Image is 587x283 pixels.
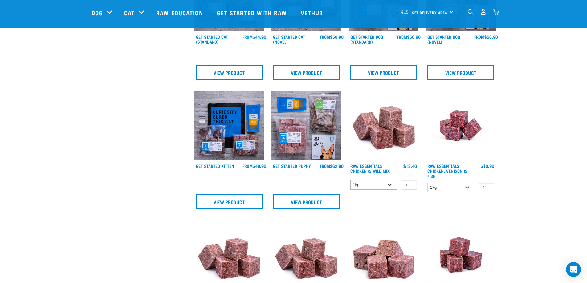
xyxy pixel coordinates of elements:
a: Get started with Raw [211,0,295,25]
a: View Product [196,194,263,209]
span: Set Delivery Area [412,11,448,14]
div: $12.40 [403,164,417,168]
a: Vethub [295,0,331,25]
a: View Product [273,194,340,209]
div: $44.90 [243,34,266,39]
a: Raw Education [150,0,210,25]
span: FROM [474,36,484,38]
a: Cat [124,8,135,17]
span: FROM [397,36,407,38]
a: Raw Essentials Chicken & Wild Mix [350,165,390,172]
a: Get Started Puppy [273,165,311,167]
img: NPS Puppy Update [271,91,341,161]
img: user.png [480,9,487,15]
a: Get Started Dog (Standard) [350,36,383,43]
div: $50.90 [320,34,344,39]
a: View Product [350,65,417,80]
div: $62.90 [320,164,344,168]
img: home-icon-1@2x.png [468,9,474,15]
span: FROM [243,36,253,38]
div: Open Intercom Messenger [566,262,581,277]
img: van-moving.png [401,9,409,14]
div: $49.90 [243,164,266,168]
a: View Product [427,65,494,80]
span: FROM [243,165,253,167]
img: Chicken Venison mix 1655 [426,91,496,161]
a: Raw Essentials Chicken, Venison & Fish [427,165,467,177]
a: Get Started Cat (Novel) [273,36,305,43]
div: $10.90 [481,164,494,168]
a: Dog [92,8,103,17]
a: Get Started Cat (Standard) [196,36,228,43]
a: View Product [196,65,263,80]
input: 1 [402,180,417,190]
img: home-icon@2x.png [493,9,499,15]
img: Pile Of Cubed Chicken Wild Meat Mix [349,91,419,161]
div: $50.90 [397,34,421,39]
input: 1 [479,183,494,192]
a: Get Started Dog (Novel) [427,36,460,43]
a: View Product [273,65,340,80]
div: $56.90 [474,34,498,39]
span: FROM [320,36,330,38]
a: Get Started Kitten [196,165,234,167]
span: FROM [320,165,330,167]
img: NSP Kitten Update [194,91,264,161]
